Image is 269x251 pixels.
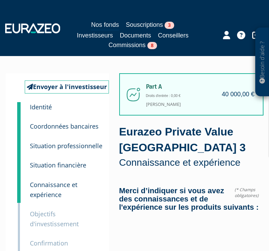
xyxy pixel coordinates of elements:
a: 5 [17,171,21,203]
a: Souscriptions3 [126,20,174,30]
a: Commissions8 [109,40,157,50]
a: Conseillers [158,31,189,40]
small: Situation financière [30,161,86,169]
h6: Droits d'entrée : 0,00 € [146,94,253,98]
span: Part A [146,83,253,90]
p: Besoin d'aide ? [258,31,266,93]
a: 3 [17,132,21,153]
small: Situation professionnelle [30,142,102,150]
small: Coordonnées bancaires [30,122,99,130]
span: 3 [165,22,174,29]
a: 1 [17,102,21,116]
h4: 40 000,00 € [222,91,254,98]
span: (* Champs obligatoires) [235,187,264,198]
a: 2 [17,112,21,133]
small: Confirmation [30,239,68,247]
a: Investisseurs [77,31,113,40]
small: Connaissance et expérience [30,181,77,199]
a: Envoyer à l'investisseur [25,80,109,94]
a: 4 [17,151,21,172]
a: Documents [120,31,151,40]
p: Connaissance et expérience [119,156,264,170]
div: [PERSON_NAME] [119,73,264,116]
small: Identité [30,103,52,111]
a: Nos fonds [91,20,119,31]
span: 8 [147,42,157,49]
h4: Merci d’indiquer si vous avez des connaissances et de l'expérience sur les produits suivants : [119,187,264,212]
small: Objectifs d'investissement [30,210,79,228]
div: Eurazeo Private Value [GEOGRAPHIC_DATA] 3 [119,124,264,169]
img: 1732889491-logotype_eurazeo_blanc_rvb.png [5,23,60,33]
